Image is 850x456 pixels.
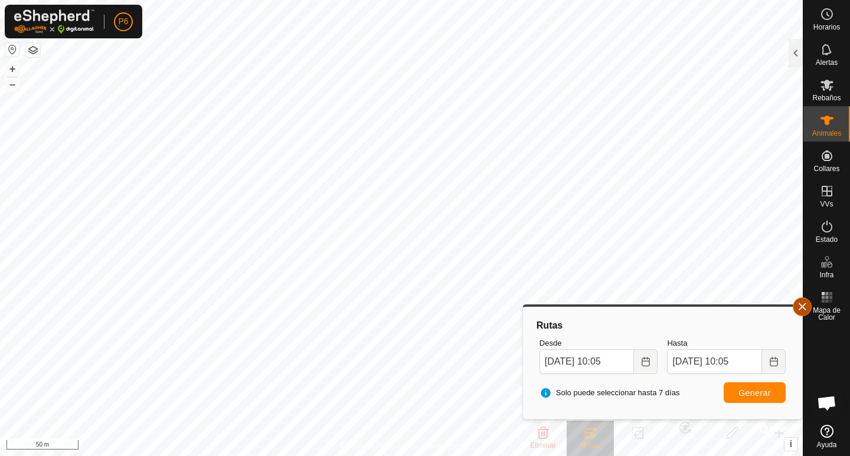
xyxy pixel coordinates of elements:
[634,349,658,374] button: Choose Date
[806,307,847,321] span: Mapa de Calor
[26,43,40,57] button: Capas del Mapa
[812,94,841,101] span: Rebaños
[535,319,790,333] div: Rutas
[423,441,462,451] a: Contáctenos
[14,9,94,34] img: Logo Gallagher
[790,439,792,449] span: i
[341,441,408,451] a: Política de Privacidad
[540,337,658,349] label: Desde
[820,201,833,208] span: VVs
[816,59,838,66] span: Alertas
[762,349,786,374] button: Choose Date
[813,24,840,31] span: Horarios
[724,382,786,403] button: Generar
[540,387,680,399] span: Solo puede seleccionar hasta 7 días
[118,15,128,28] span: P6
[813,165,839,172] span: Collares
[809,385,845,421] div: Chat abierto
[667,337,786,349] label: Hasta
[816,236,838,243] span: Estado
[819,271,833,278] span: Infra
[803,420,850,453] a: Ayuda
[817,441,837,448] span: Ayuda
[5,77,19,91] button: –
[5,42,19,57] button: Restablecer Mapa
[5,62,19,76] button: +
[738,388,771,398] span: Generar
[812,130,841,137] span: Animales
[784,438,797,451] button: i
